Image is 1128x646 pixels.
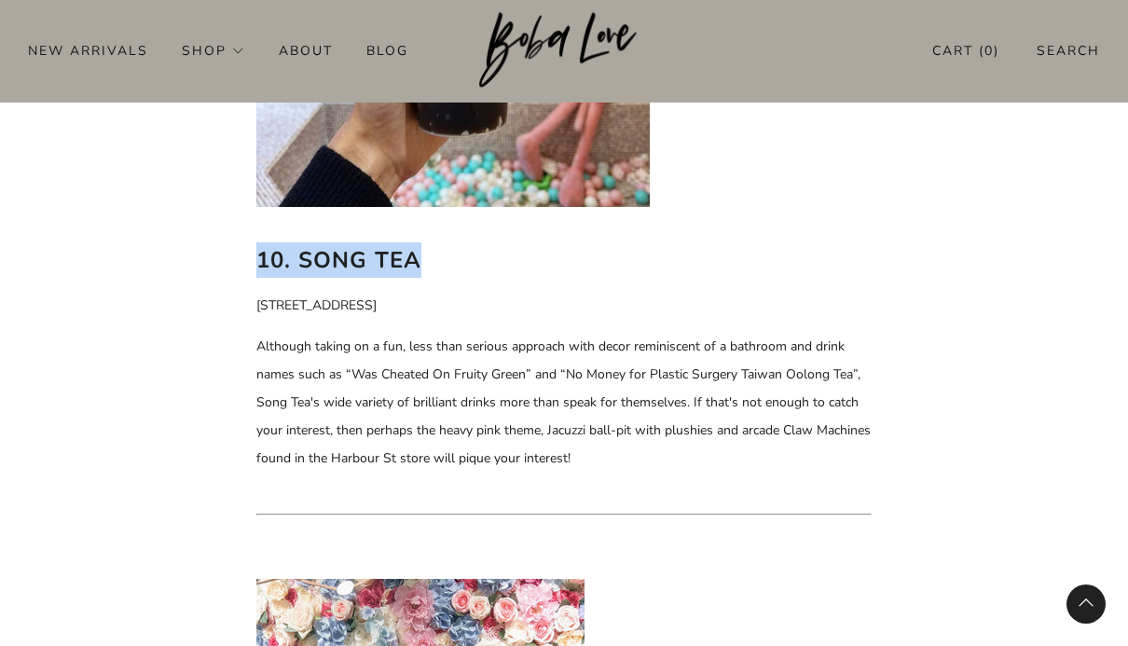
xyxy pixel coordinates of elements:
a: About [279,35,333,65]
p: Although taking on a fun, less than serious approach with decor reminiscent of a bathroom and dri... [256,333,872,473]
a: Shop [182,35,245,65]
img: Boba Love [479,12,650,89]
p: [STREET_ADDRESS] [256,292,872,320]
a: Search [1037,35,1100,66]
back-to-top-button: Back to top [1066,584,1106,624]
a: Blog [366,35,408,65]
a: Cart [932,35,999,66]
a: New Arrivals [28,35,148,65]
items-count: 0 [984,42,994,60]
b: 10. Song Tea [256,245,421,275]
